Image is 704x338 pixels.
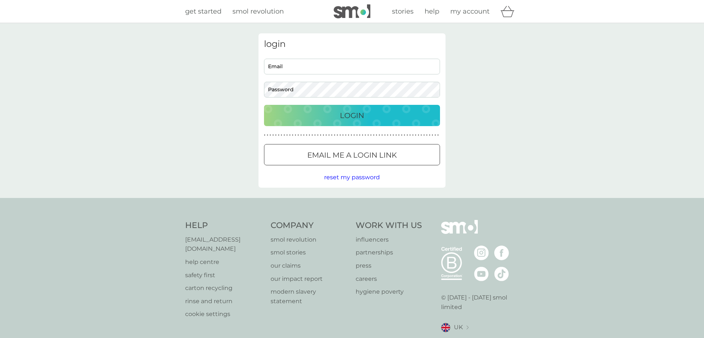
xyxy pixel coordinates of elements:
[387,133,389,137] p: ●
[410,133,411,137] p: ●
[365,133,366,137] p: ●
[348,133,349,137] p: ●
[303,133,305,137] p: ●
[264,39,440,49] h3: login
[441,220,478,245] img: smol
[412,133,414,137] p: ●
[398,133,400,137] p: ●
[320,133,322,137] p: ●
[331,133,333,137] p: ●
[278,133,279,137] p: ●
[267,133,268,137] p: ●
[494,267,509,281] img: visit the smol Tiktok page
[356,235,422,245] p: influencers
[359,133,360,137] p: ●
[432,133,433,137] p: ●
[314,133,316,137] p: ●
[232,6,284,17] a: smol revolution
[418,133,419,137] p: ●
[351,133,352,137] p: ●
[425,6,439,17] a: help
[381,133,383,137] p: ●
[345,133,346,137] p: ●
[450,7,489,15] span: my account
[326,133,327,137] p: ●
[334,4,370,18] img: smol
[356,248,422,257] a: partnerships
[376,133,377,137] p: ●
[185,6,221,17] a: get started
[185,271,263,280] a: safety first
[306,133,307,137] p: ●
[404,133,405,137] p: ●
[466,326,469,330] img: select a new location
[269,133,271,137] p: ●
[356,220,422,231] h4: Work With Us
[185,309,263,319] a: cookie settings
[494,246,509,260] img: visit the smol Facebook page
[281,133,282,137] p: ●
[373,133,374,137] p: ●
[426,133,428,137] p: ●
[340,110,364,121] p: Login
[272,133,274,137] p: ●
[434,133,436,137] p: ●
[392,6,414,17] a: stories
[185,235,263,254] a: [EMAIL_ADDRESS][DOMAIN_NAME]
[286,133,288,137] p: ●
[500,4,519,19] div: basket
[356,274,422,284] a: careers
[356,261,422,271] a: press
[390,133,391,137] p: ●
[437,133,439,137] p: ●
[393,133,394,137] p: ●
[264,105,440,126] button: Login
[401,133,403,137] p: ●
[474,267,489,281] img: visit the smol Youtube page
[323,133,324,137] p: ●
[421,133,422,137] p: ●
[367,133,369,137] p: ●
[232,7,284,15] span: smol revolution
[337,133,338,137] p: ●
[340,133,341,137] p: ●
[271,287,349,306] a: modern slavery statement
[370,133,372,137] p: ●
[353,133,355,137] p: ●
[328,133,330,137] p: ●
[425,7,439,15] span: help
[356,287,422,297] a: hygiene poverty
[441,293,519,312] p: © [DATE] - [DATE] smol limited
[271,248,349,257] a: smol stories
[271,220,349,231] h4: Company
[429,133,430,137] p: ●
[454,323,463,332] span: UK
[342,133,344,137] p: ●
[292,133,293,137] p: ●
[324,174,380,181] span: reset my password
[392,7,414,15] span: stories
[415,133,417,137] p: ●
[283,133,285,137] p: ●
[356,133,358,137] p: ●
[271,261,349,271] a: our claims
[275,133,277,137] p: ●
[185,257,263,267] a: help centre
[362,133,363,137] p: ●
[185,283,263,293] a: carton recycling
[384,133,386,137] p: ●
[307,149,397,161] p: Email me a login link
[264,144,440,165] button: Email me a login link
[395,133,397,137] p: ●
[450,6,489,17] a: my account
